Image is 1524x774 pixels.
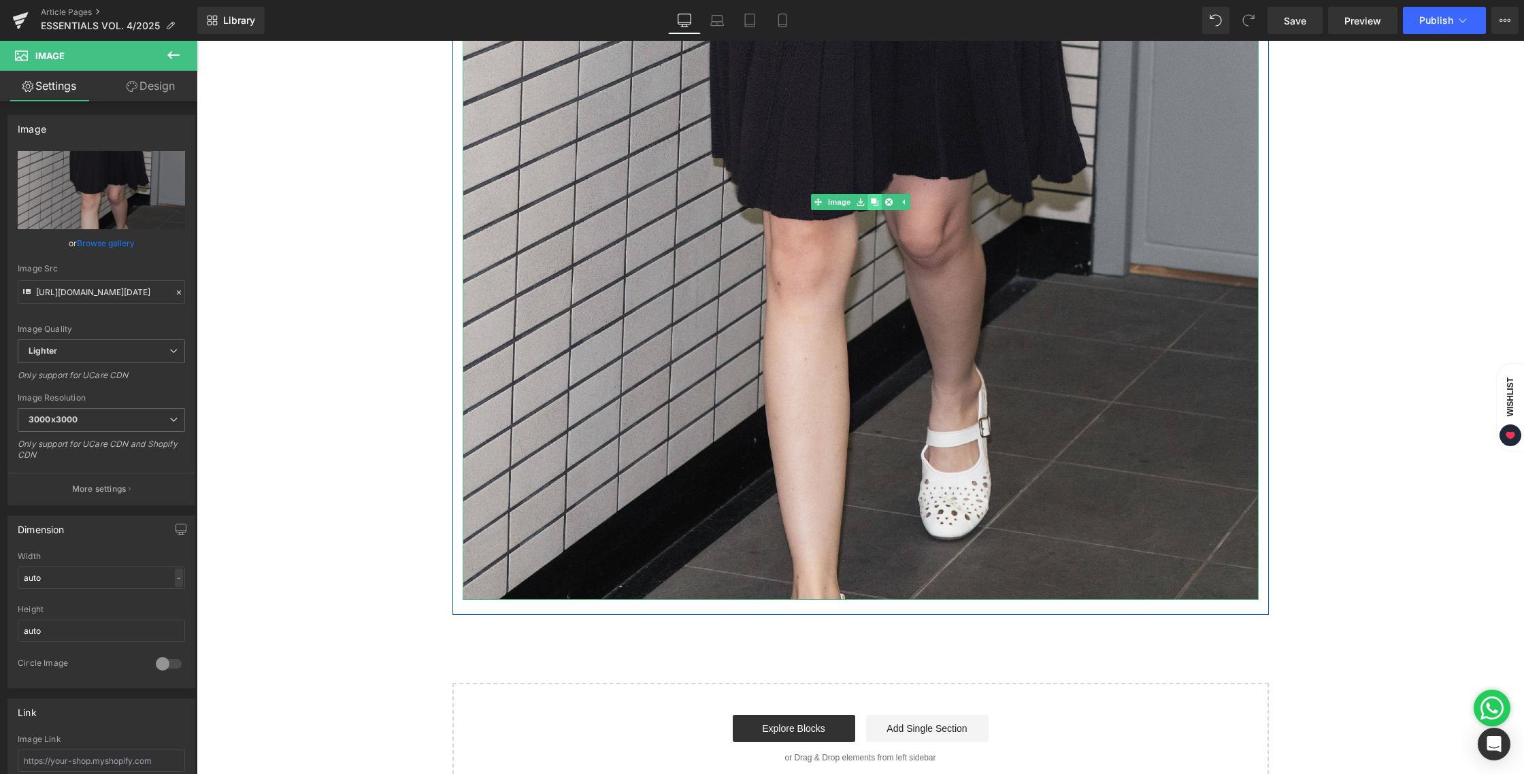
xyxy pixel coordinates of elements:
div: Image Link [18,735,185,744]
input: Link [18,280,185,304]
span: Image [629,153,657,169]
a: Delete Element [685,153,699,169]
button: More settings [8,473,195,505]
span: Preview [1344,14,1381,28]
b: Lighter [29,346,57,356]
div: Circle Image [18,658,142,672]
a: Tablet [733,7,766,34]
input: auto [18,567,185,589]
b: 3000x3000 [29,414,78,424]
input: auto [18,620,185,642]
div: or [18,236,185,250]
button: More [1491,7,1519,34]
div: Width [18,552,185,561]
span: Publish [1419,15,1453,26]
input: https://your-shop.myshopify.com [18,750,185,772]
div: Image [18,116,46,135]
p: More settings [72,483,127,495]
a: New Library [197,7,265,34]
div: Link [18,699,37,718]
a: Add Single Section [669,674,792,701]
a: Save element [657,153,671,169]
p: or Drag & Drop elements from left sidebar [278,712,1050,722]
div: Image Src [18,264,185,273]
a: Clone Element [671,153,685,169]
a: Laptop [701,7,733,34]
div: Only support for UCare CDN and Shopify CDN [18,439,185,469]
a: Explore Blocks [536,674,659,701]
a: Mobile [766,7,799,34]
div: - [175,569,183,587]
button: Redo [1235,7,1262,34]
div: Only support for UCare CDN [18,370,185,390]
div: Image Resolution [18,393,185,403]
div: Height [18,605,185,614]
span: ESSENTIALS VOL. 4/2025 [41,20,160,31]
span: Library [223,14,255,27]
a: Desktop [668,7,701,34]
div: Image Quality [18,324,185,334]
a: Browse gallery [77,231,135,255]
div: Open Intercom Messenger [1478,728,1510,760]
button: Publish [1403,7,1486,34]
a: Preview [1328,7,1397,34]
a: Article Pages [41,7,197,18]
a: Design [101,71,200,101]
span: Save [1284,14,1306,28]
button: Undo [1202,7,1229,34]
div: Dimension [18,516,65,535]
a: Expand / Collapse [699,153,713,169]
span: Image [35,50,65,61]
